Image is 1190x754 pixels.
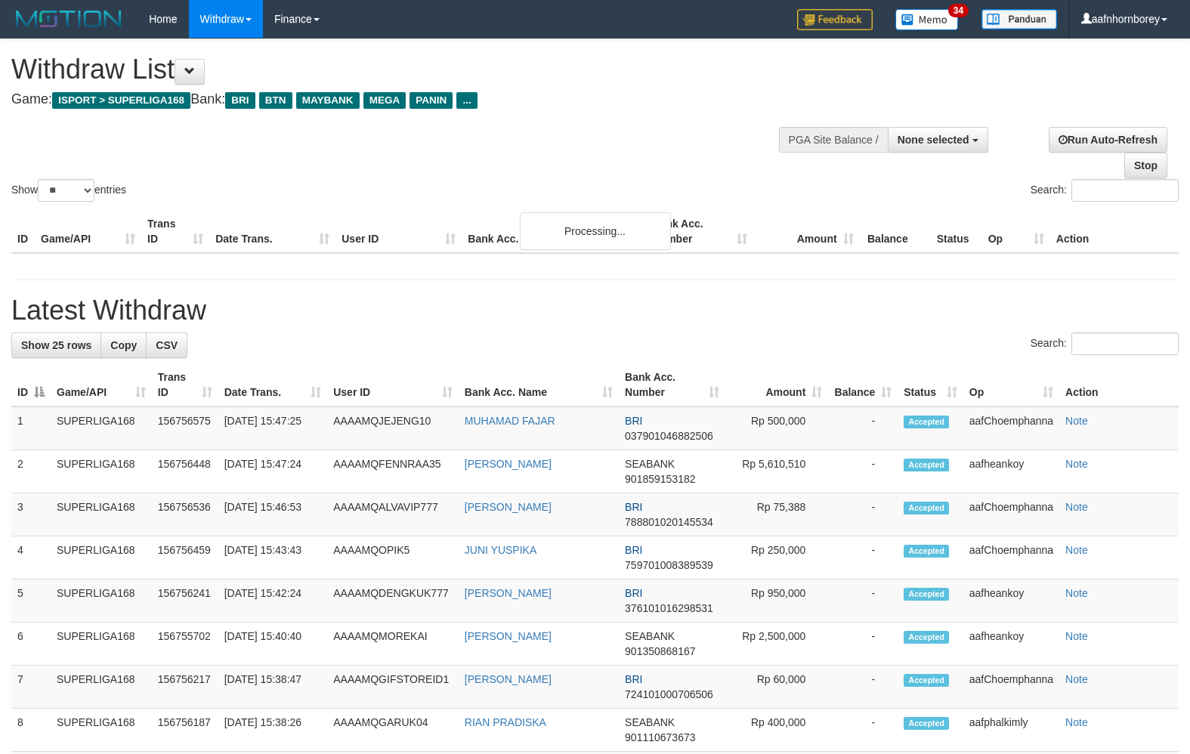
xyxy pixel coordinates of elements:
label: Search: [1031,179,1179,202]
span: MEGA [363,92,406,109]
span: Copy 788801020145534 to clipboard [625,516,713,528]
td: 8 [11,709,51,752]
img: Feedback.jpg [797,9,873,30]
td: SUPERLIGA168 [51,536,152,579]
input: Search: [1071,332,1179,355]
span: BRI [625,544,642,556]
span: ISPORT > SUPERLIGA168 [52,92,190,109]
td: 156755702 [152,623,218,666]
h4: Game: Bank: [11,92,778,107]
a: CSV [146,332,187,358]
th: Amount: activate to sort column ascending [725,363,828,406]
td: Rp 75,388 [725,493,828,536]
span: Copy 901110673673 to clipboard [625,731,695,743]
td: AAAAMQMOREKAI [327,623,459,666]
td: 5 [11,579,51,623]
a: Note [1065,673,1088,685]
input: Search: [1071,179,1179,202]
span: Copy 724101000706506 to clipboard [625,688,713,700]
span: Accepted [904,631,949,644]
th: Op [982,210,1050,253]
a: Note [1065,501,1088,513]
span: BRI [625,415,642,427]
th: Bank Acc. Name: activate to sort column ascending [459,363,619,406]
th: Trans ID [141,210,209,253]
span: Show 25 rows [21,339,91,351]
td: - [828,623,898,666]
span: Copy 037901046882506 to clipboard [625,430,713,442]
td: 156756536 [152,493,218,536]
th: Op: activate to sort column ascending [963,363,1059,406]
td: AAAAMQDENGKUK777 [327,579,459,623]
th: Action [1059,363,1179,406]
a: Note [1065,716,1088,728]
a: Note [1065,544,1088,556]
span: Copy 901859153182 to clipboard [625,473,695,485]
a: MUHAMAD FAJAR [465,415,555,427]
a: Run Auto-Refresh [1049,127,1167,153]
td: [DATE] 15:47:25 [218,406,328,450]
a: Copy [100,332,147,358]
td: AAAAMQALVAVIP777 [327,493,459,536]
td: Rp 5,610,510 [725,450,828,493]
a: [PERSON_NAME] [465,587,552,599]
td: [DATE] 15:38:47 [218,666,328,709]
td: aafheankoy [963,623,1059,666]
span: PANIN [410,92,453,109]
td: - [828,450,898,493]
a: [PERSON_NAME] [465,458,552,470]
span: Copy 759701008389539 to clipboard [625,559,713,571]
td: - [828,406,898,450]
th: Status: activate to sort column ascending [898,363,963,406]
span: SEABANK [625,458,675,470]
a: Note [1065,630,1088,642]
img: Button%20Memo.svg [895,9,959,30]
a: Note [1065,587,1088,599]
span: Accepted [904,717,949,730]
td: SUPERLIGA168 [51,709,152,752]
a: Stop [1124,153,1167,178]
td: - [828,709,898,752]
span: CSV [156,339,178,351]
td: SUPERLIGA168 [51,493,152,536]
th: Bank Acc. Name [462,210,646,253]
td: [DATE] 15:38:26 [218,709,328,752]
td: Rp 500,000 [725,406,828,450]
th: Game/API [35,210,141,253]
td: SUPERLIGA168 [51,579,152,623]
th: Action [1050,210,1179,253]
span: SEABANK [625,630,675,642]
td: aafheankoy [963,579,1059,623]
td: AAAAMQOPIK5 [327,536,459,579]
td: 156756575 [152,406,218,450]
td: AAAAMQGARUK04 [327,709,459,752]
label: Show entries [11,179,126,202]
td: - [828,579,898,623]
img: MOTION_logo.png [11,8,126,30]
td: Rp 2,500,000 [725,623,828,666]
div: PGA Site Balance / [779,127,888,153]
td: AAAAMQFENNRAA35 [327,450,459,493]
td: [DATE] 15:43:43 [218,536,328,579]
td: Rp 60,000 [725,666,828,709]
td: 156756241 [152,579,218,623]
td: AAAAMQGIFSTOREID1 [327,666,459,709]
td: 1 [11,406,51,450]
th: Trans ID: activate to sort column ascending [152,363,218,406]
td: 156756459 [152,536,218,579]
td: 156756187 [152,709,218,752]
a: Show 25 rows [11,332,101,358]
h1: Latest Withdraw [11,295,1179,326]
td: - [828,493,898,536]
td: 156756217 [152,666,218,709]
td: 4 [11,536,51,579]
td: aafChoemphanna [963,666,1059,709]
td: 2 [11,450,51,493]
th: User ID: activate to sort column ascending [327,363,459,406]
th: Game/API: activate to sort column ascending [51,363,152,406]
a: Note [1065,458,1088,470]
td: 156756448 [152,450,218,493]
button: None selected [888,127,988,153]
span: Accepted [904,502,949,515]
td: Rp 400,000 [725,709,828,752]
